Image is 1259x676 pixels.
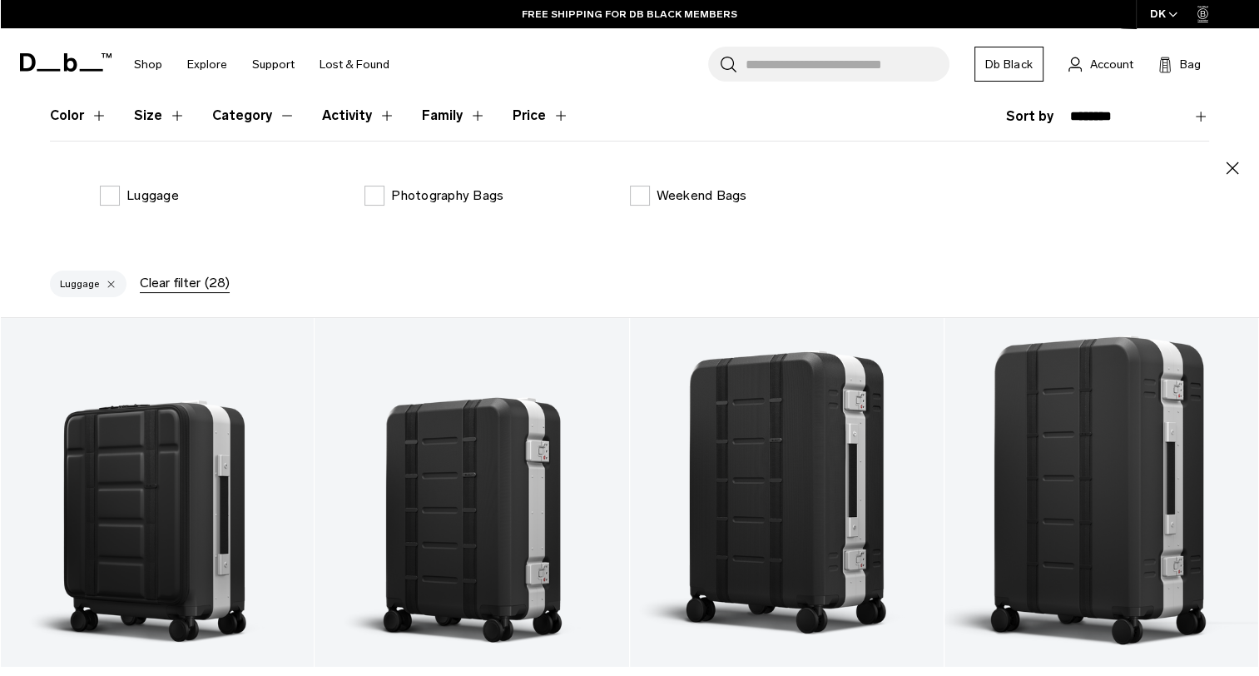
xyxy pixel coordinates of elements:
a: Ramverk Pro Check-in Luggage Medium [630,318,944,667]
a: Ramverk Pro Check-in Luggage Large [944,318,1258,667]
button: Bag [1158,54,1201,74]
button: Toggle Price [513,92,569,140]
span: (28) [205,273,230,293]
a: Support [252,35,295,94]
a: Db Black [974,47,1043,82]
div: Luggage [50,271,126,297]
p: Photography Bags [391,186,503,206]
button: Toggle Filter [422,92,486,140]
button: Toggle Filter [50,92,107,140]
a: Lost & Found [320,35,389,94]
button: Toggle Filter [212,92,295,140]
p: Luggage [126,186,179,206]
a: Shop [134,35,162,94]
div: Clear filter [140,273,230,293]
nav: Main Navigation [121,28,402,101]
a: FREE SHIPPING FOR DB BLACK MEMBERS [522,7,737,22]
button: Toggle Filter [322,92,395,140]
p: Weekend Bags [657,186,747,206]
a: Ramverk Pro Carry-on [315,318,628,667]
a: Explore [187,35,227,94]
button: Toggle Filter [134,92,186,140]
span: Account [1090,56,1133,73]
span: Bag [1180,56,1201,73]
a: Account [1068,54,1133,74]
